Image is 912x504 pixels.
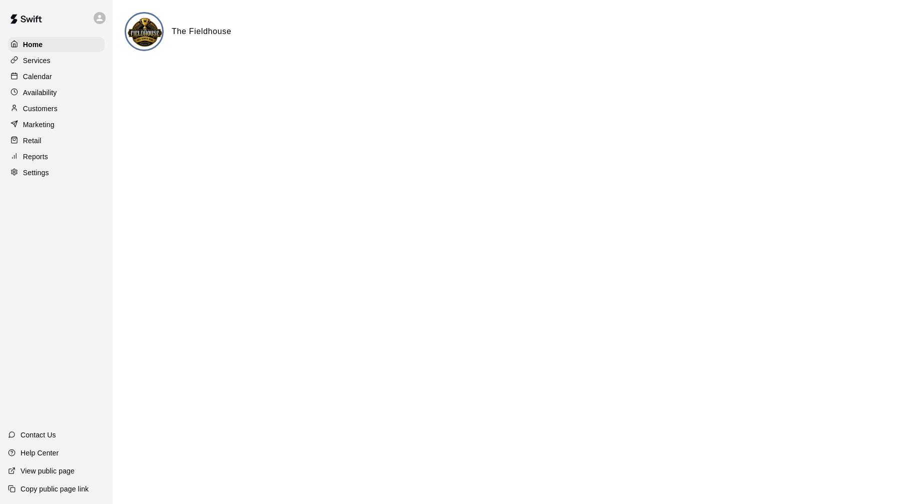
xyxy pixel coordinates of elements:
a: Settings [8,165,105,180]
p: Retail [23,136,42,146]
h6: The Fieldhouse [172,25,231,38]
a: Retail [8,133,105,148]
p: Marketing [23,120,55,130]
p: Reports [23,152,48,162]
a: Customers [8,101,105,116]
p: Calendar [23,72,52,82]
a: Calendar [8,69,105,84]
p: Contact Us [21,430,56,440]
p: Home [23,40,43,50]
p: Availability [23,88,57,98]
a: Marketing [8,117,105,132]
a: Reports [8,149,105,164]
p: Copy public page link [21,484,89,494]
p: Services [23,56,51,66]
p: Settings [23,168,49,178]
img: The Fieldhouse logo [126,14,164,51]
p: View public page [21,466,75,476]
a: Home [8,37,105,52]
a: Services [8,53,105,68]
p: Help Center [21,448,59,458]
a: Availability [8,85,105,100]
p: Customers [23,104,58,114]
